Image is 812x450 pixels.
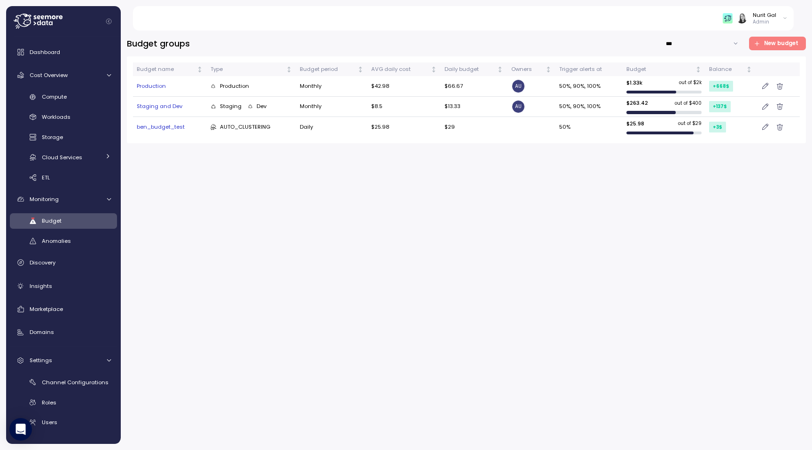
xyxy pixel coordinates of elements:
span: Settings [30,357,52,364]
div: Balance [709,65,744,74]
p: $ 25.98 [626,120,644,127]
a: Marketplace [10,300,117,318]
div: Type [211,65,284,74]
div: Trigger alerts at [559,65,619,74]
div: AUTO_CLUSTERING [211,123,270,132]
span: Insights [30,282,52,290]
div: Dev [248,102,267,111]
a: Domains [10,323,117,342]
div: Staging [211,102,242,111]
span: Cloud Services [42,154,82,161]
a: Compute [10,89,117,105]
td: $42.98 [367,76,441,96]
td: $25.98 [367,117,441,137]
p: out of $ 400 [675,100,702,107]
div: Nurit Gal [753,11,776,19]
div: Budget period [300,65,356,74]
td: Daily [296,117,367,137]
th: Budget periodNot sorted [296,62,367,76]
div: Not sorted [497,66,503,73]
span: Dashboard [30,48,60,56]
span: Roles [42,399,56,406]
span: ETL [42,174,50,181]
div: Owners [511,65,544,74]
span: Cost Overview [30,71,68,79]
span: Discovery [30,259,55,266]
button: New budget [749,37,806,50]
div: +137 $ [709,101,731,112]
a: Monitoring [10,190,117,209]
span: Marketplace [30,305,63,313]
th: BudgetNot sorted [623,62,705,76]
a: Discovery [10,253,117,272]
span: Storage [42,133,63,141]
span: Domains [30,328,54,336]
a: Dashboard [10,43,117,62]
a: ETL [10,170,117,185]
td: Monthly [296,97,367,117]
div: Not sorted [545,66,552,73]
div: Not sorted [430,66,437,73]
span: AU [512,101,525,113]
button: Collapse navigation [103,18,115,25]
th: AVG daily costNot sorted [367,62,441,76]
p: $ 1.33k [626,79,642,86]
div: +3 $ [709,122,726,132]
div: Open Intercom Messenger [9,418,32,441]
span: New budget [764,37,798,50]
div: +668 $ [709,81,733,92]
span: Budget [42,217,62,225]
h3: Budget groups [127,38,190,49]
span: Users [42,419,57,426]
td: 50%, 90%, 100% [555,97,623,117]
span: Compute [42,93,67,101]
span: Channel Configurations [42,379,109,386]
a: Cost Overview [10,66,117,85]
span: Workloads [42,113,70,121]
th: BalanceNot sorted [705,62,756,76]
div: Not sorted [746,66,752,73]
td: 50%, 90%, 100% [555,76,623,96]
th: OwnersNot sorted [507,62,555,76]
th: TypeNot sorted [207,62,296,76]
span: AU [512,80,525,93]
a: Roles [10,395,117,410]
a: Workloads [10,109,117,125]
th: Daily budgetNot sorted [441,62,507,76]
a: Channel Configurations [10,374,117,390]
p: $ 263.42 [626,99,648,107]
div: Budget name [137,65,195,74]
img: 65f98ecb31a39d60f1f315eb.PNG [723,13,733,23]
th: Budget nameNot sorted [133,62,207,76]
td: $8.5 [367,97,441,117]
span: Anomalies [42,237,71,245]
span: Monitoring [30,195,59,203]
a: Anomalies [10,233,117,249]
div: Daily budget [445,65,495,74]
div: AVG daily cost [371,65,429,74]
div: Not sorted [196,66,203,73]
div: Not sorted [357,66,364,73]
div: Production [137,82,203,91]
div: Production [211,82,249,91]
p: out of $ 29 [678,120,702,127]
td: $13.33 [441,97,507,117]
div: Budget [626,65,694,74]
a: Users [10,415,117,430]
a: Insights [10,277,117,295]
p: out of $ 2k [679,79,702,86]
div: Not sorted [695,66,702,73]
td: Monthly [296,76,367,96]
div: ben_budget_test [137,123,203,132]
a: Cloud Services [10,149,117,165]
a: Storage [10,130,117,145]
p: Admin [753,19,776,25]
td: $66.67 [441,76,507,96]
a: Budget [10,213,117,229]
td: $29 [441,117,507,137]
img: ACg8ocIVugc3DtI--ID6pffOeA5XcvoqExjdOmyrlhjOptQpqjom7zQ=s96-c [737,13,747,23]
td: 50% [555,117,623,137]
div: Staging and Dev [137,102,203,111]
div: Not sorted [286,66,292,73]
a: Settings [10,351,117,370]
